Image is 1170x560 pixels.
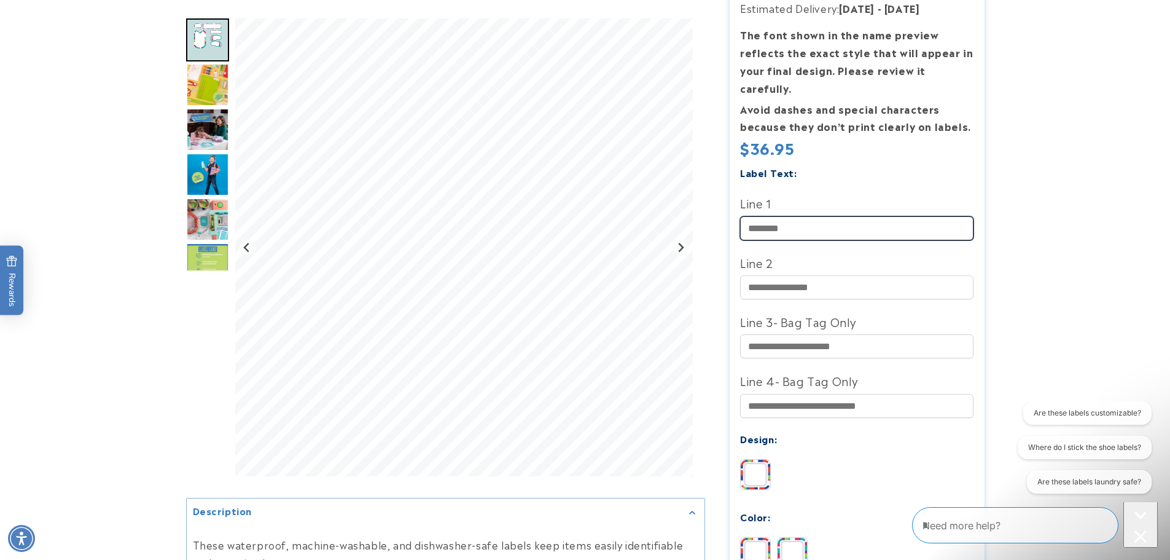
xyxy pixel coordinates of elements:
div: Go to slide 5 [186,153,229,196]
div: Go to slide 6 [186,198,229,241]
strong: The font shown in the name preview reflects the exact style that will appear in your final design... [740,27,973,95]
div: Accessibility Menu [8,525,35,552]
span: Rewards [6,255,18,306]
button: Next slide [672,239,688,256]
button: Previous slide [239,239,255,256]
label: Line 4- Bag Tag Only [740,371,973,390]
label: Line 1 [740,193,973,213]
strong: [DATE] [884,1,920,15]
iframe: Gorgias Floating Chat [912,502,1158,548]
div: Go to slide 7 [186,243,229,286]
div: Go to slide 2 [186,18,229,61]
label: Line 2 [740,253,973,272]
div: Go to slide 4 [186,108,229,151]
img: Stripes [741,460,770,489]
strong: [DATE] [839,1,875,15]
div: Go to slide 3 [186,63,229,106]
label: Color: [740,510,771,524]
summary: Description [187,499,704,526]
span: $36.95 [740,136,795,159]
label: Label Text: [740,165,797,179]
label: Design: [740,432,777,446]
h2: Description [193,505,252,517]
label: Line 3- Bag Tag Only [740,312,973,331]
strong: Avoid dashes and special characters because they don’t print clearly on labels. [740,101,971,134]
strong: - [878,1,882,15]
iframe: Gorgias live chat conversation starters [1007,401,1158,505]
img: School Value Pack - Label Land [186,18,229,61]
